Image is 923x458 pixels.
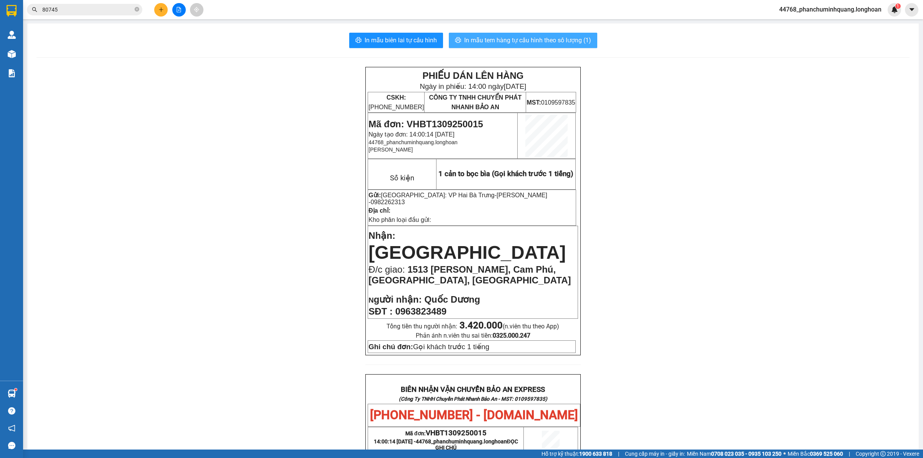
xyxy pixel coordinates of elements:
strong: Địa chỉ: [368,207,390,214]
span: (n.viên thu theo App) [460,323,559,330]
img: warehouse-icon [8,31,16,39]
strong: N [368,296,422,304]
span: ĐỌC GHI CHÚ [435,438,518,451]
span: file-add [176,7,182,12]
span: In mẫu tem hàng tự cấu hình theo số lượng (1) [464,35,591,45]
span: ⚪️ [783,452,786,455]
span: Miền Nam [687,450,781,458]
span: 44768_phanchuminhquang.longhoan [416,438,518,451]
span: aim [194,7,199,12]
span: printer [455,37,461,44]
button: file-add [172,3,186,17]
span: Đ/c giao: [368,264,407,275]
span: Tổng tiền thu người nhận: [387,323,559,330]
span: printer [355,37,362,44]
strong: CSKH: [387,94,406,101]
span: 1513 [PERSON_NAME], Cam Phú, [GEOGRAPHIC_DATA], [GEOGRAPHIC_DATA] [368,264,571,285]
img: solution-icon [8,69,16,77]
span: Kho phân loại đầu gửi: [368,217,431,223]
span: Ngày in phiếu: 14:00 ngày [420,82,526,90]
img: warehouse-icon [8,390,16,398]
sup: 1 [15,388,17,391]
span: [PHONE_NUMBER] - [DOMAIN_NAME] [370,408,578,422]
span: 44768_phanchuminhquang.longhoan [773,5,888,14]
strong: (Công Ty TNHH Chuyển Phát Nhanh Bảo An - MST: 0109597835) [16,31,130,43]
span: Miền Bắc [788,450,843,458]
span: 1 cản to bọc bìa (Gọi khách trước 1 tiếng) [438,170,573,178]
strong: 0708 023 035 - 0935 103 250 [711,451,781,457]
span: Gọi khách trước 1 tiếng [368,343,489,351]
span: [PHONE_NUMBER] - [DOMAIN_NAME] [18,46,129,75]
span: question-circle [8,407,15,415]
img: warehouse-icon [8,50,16,58]
img: icon-new-feature [891,6,898,13]
span: Nhận: [368,230,395,241]
strong: BIÊN NHẬN VẬN CHUYỂN BẢO AN EXPRESS [17,11,129,29]
span: notification [8,425,15,432]
span: close-circle [135,7,139,12]
span: [GEOGRAPHIC_DATA] [368,242,566,263]
span: search [32,7,37,12]
span: [PERSON_NAME] [368,147,413,153]
span: [GEOGRAPHIC_DATA]: VP Hai Bà Trưng [381,192,495,198]
span: - [368,192,547,205]
sup: 1 [895,3,901,9]
span: Ngày tạo đơn: 14:00:14 [DATE] [368,131,454,138]
input: Tìm tên, số ĐT hoặc mã đơn [42,5,133,14]
span: 14:00:14 [DATE] - [374,438,518,451]
button: aim [190,3,203,17]
span: 44768_phanchuminhquang.longhoan [368,139,457,145]
span: 0963823489 [395,306,447,316]
span: [PHONE_NUMBER] [368,94,424,110]
strong: SĐT : [368,306,393,316]
strong: (Công Ty TNHH Chuyển Phát Nhanh Bảo An - MST: 0109597835) [399,396,547,402]
span: | [618,450,619,458]
span: message [8,442,15,449]
strong: PHIẾU DÁN LÊN HÀNG [422,70,523,81]
span: gười nhận: [374,294,422,305]
button: caret-down [905,3,918,17]
button: printerIn mẫu tem hàng tự cấu hình theo số lượng (1) [449,33,597,48]
img: logo-vxr [7,5,17,17]
span: plus [158,7,164,12]
span: Số kiện [390,174,414,182]
span: Hỗ trợ kỹ thuật: [541,450,612,458]
span: Quốc Dương [424,294,480,305]
span: Cung cấp máy in - giấy in: [625,450,685,458]
span: Phản ánh n.viên thu sai tiền: [416,332,530,339]
span: [DATE] [504,82,526,90]
span: copyright [880,451,886,456]
strong: BIÊN NHẬN VẬN CHUYỂN BẢO AN EXPRESS [401,385,545,394]
span: caret-down [908,6,915,13]
span: 0982262313 [371,199,405,205]
span: Mã đơn: VHBT1309250015 [368,119,483,129]
span: close-circle [135,6,139,13]
strong: Ghi chú đơn: [368,343,413,351]
span: VHBT1309250015 [426,429,486,437]
strong: 0369 525 060 [810,451,843,457]
strong: 1900 633 818 [579,451,612,457]
button: plus [154,3,168,17]
span: CÔNG TY TNHH CHUYỂN PHÁT NHANH BẢO AN [429,94,521,110]
strong: MST: [526,99,541,106]
span: | [849,450,850,458]
strong: Gửi: [368,192,381,198]
button: printerIn mẫu biên lai tự cấu hình [349,33,443,48]
strong: 3.420.000 [460,320,503,331]
span: Mã đơn: [405,430,486,436]
strong: 0325.000.247 [493,332,530,339]
span: 0109597835 [526,99,575,106]
span: In mẫu biên lai tự cấu hình [365,35,437,45]
span: 1 [896,3,899,9]
span: [PERSON_NAME] - [368,192,547,205]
